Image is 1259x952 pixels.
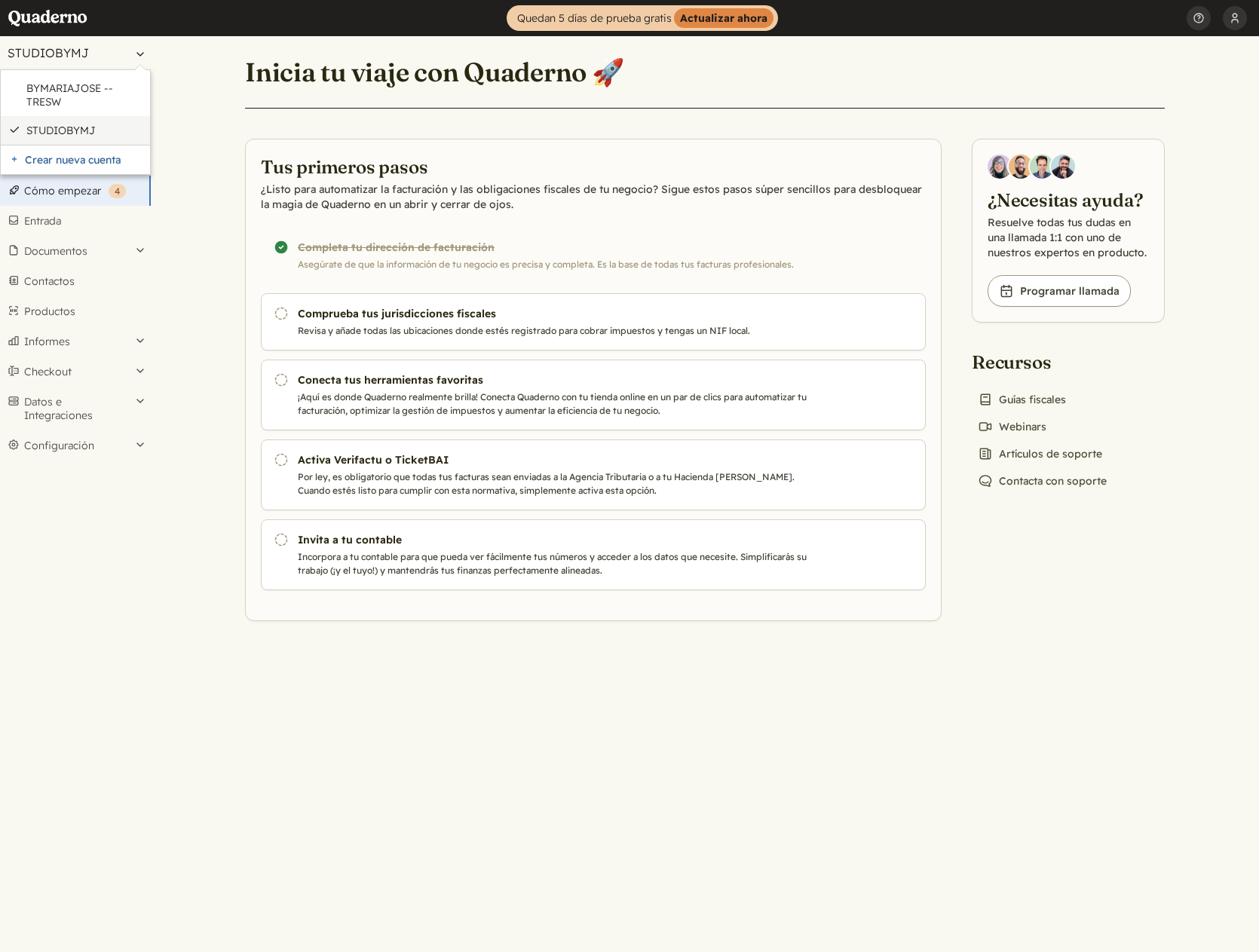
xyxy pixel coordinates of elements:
a: STUDIOBYMJ [26,124,142,137]
p: Resuelve todas tus dudas en una llamada 1:1 con uno de nuestros expertos en producto. [988,215,1149,260]
h3: Activa Verifactu o TicketBAI [298,452,812,467]
a: Webinars [972,416,1052,437]
strong: Actualizar ahora [674,8,773,28]
p: ¿Listo para automatizar la facturación y las obligaciones fiscales de tu negocio? Sigue estos pas... [261,182,926,212]
p: Por ley, es obligatorio que todas tus facturas sean enviadas a la Agencia Tributaria o a tu Hacie... [298,470,812,497]
a: Conecta tus herramientas favoritas ¡Aquí es donde Quaderno realmente brilla! Conecta Quaderno con... [261,360,926,430]
a: Quedan 5 días de prueba gratisActualizar ahora [507,5,778,31]
a: Invita a tu contable Incorpora a tu contable para que pueda ver fácilmente tus números y acceder ... [261,519,926,590]
p: Incorpora a tu contable para que pueda ver fácilmente tus números y acceder a los datos que neces... [298,550,812,577]
p: ¡Aquí es donde Quaderno realmente brilla! Conecta Quaderno con tu tienda online en un par de clic... [298,390,812,418]
img: Jairo Fumero, Account Executive at Quaderno [1009,155,1033,179]
h1: Inicia tu viaje con Quaderno 🚀 [245,56,624,89]
img: Ivo Oltmans, Business Developer at Quaderno [1030,155,1054,179]
h2: Recursos [972,350,1113,374]
a: BYMARIAJOSE -- TRESW [26,81,142,109]
a: Activa Verifactu o TicketBAI Por ley, es obligatorio que todas tus facturas sean enviadas a la Ag... [261,439,926,510]
h3: Comprueba tus jurisdicciones fiscales [298,306,812,321]
a: Contacta con soporte [972,470,1113,491]
a: Guías fiscales [972,389,1072,410]
h2: ¿Necesitas ayuda? [988,188,1149,212]
img: Diana Carrasco, Account Executive at Quaderno [988,155,1012,179]
span: 4 [115,185,120,197]
img: Javier Rubio, DevRel at Quaderno [1051,155,1075,179]
h2: Tus primeros pasos [261,155,926,179]
h3: Conecta tus herramientas favoritas [298,372,812,387]
a: Crear nueva cuenta [1,145,150,174]
p: Revisa y añade todas las ubicaciones donde estés registrado para cobrar impuestos y tengas un NIF... [298,324,812,338]
a: Programar llamada [988,275,1131,307]
a: Artículos de soporte [972,443,1108,464]
a: Comprueba tus jurisdicciones fiscales Revisa y añade todas las ubicaciones donde estés registrado... [261,293,926,350]
h3: Invita a tu contable [298,532,812,547]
